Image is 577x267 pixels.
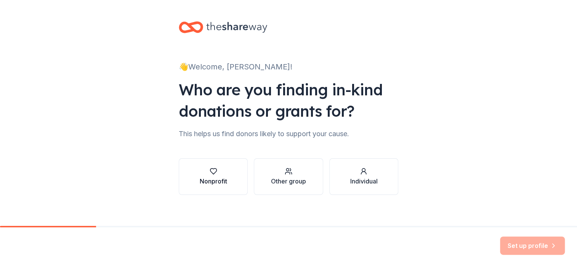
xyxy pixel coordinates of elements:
[179,158,248,195] button: Nonprofit
[271,177,306,186] div: Other group
[179,61,398,73] div: 👋 Welcome, [PERSON_NAME]!
[350,177,377,186] div: Individual
[179,128,398,140] div: This helps us find donors likely to support your cause.
[200,177,227,186] div: Nonprofit
[179,79,398,122] div: Who are you finding in-kind donations or grants for?
[329,158,398,195] button: Individual
[254,158,323,195] button: Other group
